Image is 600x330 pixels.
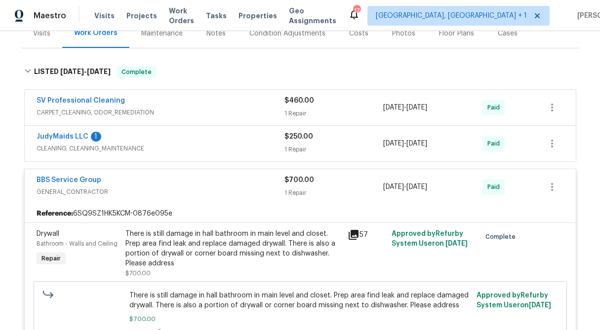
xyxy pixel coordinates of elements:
[284,188,384,198] div: 1 Repair
[392,230,468,247] span: Approved by Refurby System User on
[126,11,157,21] span: Projects
[284,145,384,154] div: 1 Repair
[383,182,427,192] span: -
[284,109,384,118] div: 1 Repair
[37,230,59,237] span: Drywall
[529,302,551,309] span: [DATE]
[37,97,125,104] a: SV Professional Cleaning
[206,29,226,38] div: Notes
[239,11,277,21] span: Properties
[91,132,101,142] div: 1
[487,103,504,112] span: Paid
[129,291,471,310] span: There is still damage in hall bathroom in main level and closet. Prep area find leak and replace ...
[74,28,118,38] div: Work Orders
[477,292,551,309] span: Approved by Refurby System User on
[94,11,115,21] span: Visits
[406,183,427,190] span: [DATE]
[383,139,427,148] span: -
[353,6,360,16] div: 17
[38,254,65,263] span: Repair
[21,56,579,88] div: LISTED [DATE]-[DATE]Complete
[349,29,368,38] div: Costs
[118,67,156,77] span: Complete
[383,103,427,112] span: -
[33,29,50,38] div: Visits
[37,187,284,197] span: GENERAL_CONTRACTOR
[37,177,101,183] a: BBS Service Group
[37,108,284,117] span: CARPET_CLEANING, ODOR_REMEDIATION
[284,97,314,104] span: $460.00
[383,104,404,111] span: [DATE]
[34,66,111,78] h6: LISTED
[129,314,471,324] span: $700.00
[141,29,183,38] div: Maintenance
[445,240,468,247] span: [DATE]
[406,140,427,147] span: [DATE]
[487,139,504,148] span: Paid
[125,270,151,276] span: $700.00
[487,182,504,192] span: Paid
[439,29,474,38] div: Floor Plans
[60,68,84,75] span: [DATE]
[383,140,404,147] span: [DATE]
[60,68,111,75] span: -
[37,241,118,247] span: Bathroom - Walls and Ceiling
[348,229,386,241] div: 57
[289,6,336,26] span: Geo Assignments
[37,144,284,153] span: CLEANING, CLEANING_MAINTENANCE
[37,209,73,219] b: Reference:
[284,133,313,140] span: $250.00
[376,11,527,21] span: [GEOGRAPHIC_DATA], [GEOGRAPHIC_DATA] + 1
[392,29,415,38] div: Photos
[125,229,342,268] div: There is still damage in hall bathroom in main level and closet. Prep area find leak and replace ...
[34,11,66,21] span: Maestro
[284,177,314,183] span: $700.00
[406,104,427,111] span: [DATE]
[498,29,518,38] div: Cases
[206,12,227,19] span: Tasks
[87,68,111,75] span: [DATE]
[249,29,325,38] div: Condition Adjustments
[169,6,194,26] span: Work Orders
[25,205,576,222] div: 6SQ9SZ1HK5KCM-0876e095e
[485,232,520,242] span: Complete
[383,183,404,190] span: [DATE]
[37,133,88,140] a: JudyMaids LLC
